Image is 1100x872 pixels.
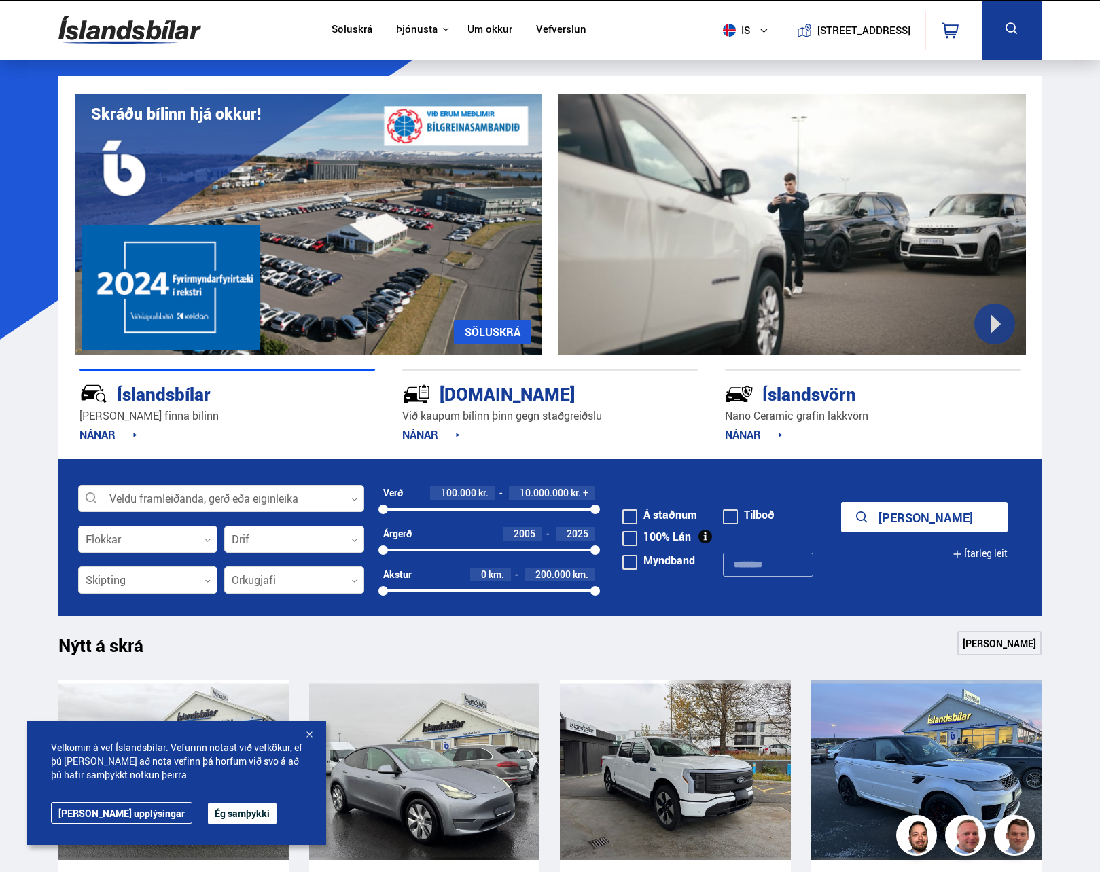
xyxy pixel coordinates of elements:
[79,380,108,408] img: JRvxyua_JYH6wB4c.svg
[79,381,327,405] div: Íslandsbílar
[725,381,972,405] div: Íslandsvörn
[478,488,489,498] span: kr.
[58,8,201,52] img: G0Ugv5HjCgRt.svg
[51,741,302,782] span: Velkomin á vef Íslandsbílar. Vefurinn notast við vefkökur, ef þú [PERSON_NAME] að nota vefinn þá ...
[467,23,512,37] a: Um okkur
[520,486,569,499] span: 10.000.000
[489,569,504,580] span: km.
[383,569,412,580] div: Akstur
[996,817,1037,858] img: FbJEzSuNWCJXmdc-.webp
[725,427,783,442] a: NÁNAR
[725,380,753,408] img: -Svtn6bYgwAsiwNX.svg
[51,802,192,824] a: [PERSON_NAME] upplýsingar
[402,381,650,405] div: [DOMAIN_NAME]
[725,408,1021,424] p: Nano Ceramic grafín lakkvörn
[823,24,906,36] button: [STREET_ADDRESS]
[535,568,571,581] span: 200.000
[383,488,403,498] div: Verð
[717,10,779,50] button: is
[571,488,581,498] span: kr.
[567,527,588,540] span: 2025
[396,23,438,36] button: Þjónusta
[383,528,412,539] div: Árgerð
[622,531,691,542] label: 100% Lán
[441,486,476,499] span: 100.000
[58,635,167,664] h1: Nýtt á skrá
[622,555,695,566] label: Myndband
[573,569,588,580] span: km.
[947,817,988,858] img: siFngHWaQ9KaOqBr.png
[723,24,736,37] img: svg+xml;base64,PHN2ZyB4bWxucz0iaHR0cDovL3d3dy53My5vcmcvMjAwMC9zdmciIHdpZHRoPSI1MTIiIGhlaWdodD0iNT...
[402,380,431,408] img: tr5P-W3DuiFaO7aO.svg
[454,320,531,344] a: SÖLUSKRÁ
[786,11,918,50] a: [STREET_ADDRESS]
[514,527,535,540] span: 2005
[957,631,1042,655] a: [PERSON_NAME]
[332,23,372,37] a: Söluskrá
[75,94,542,355] img: eKx6w-_Home_640_.png
[481,568,486,581] span: 0
[717,24,751,37] span: is
[723,509,775,520] label: Tilboð
[841,502,1008,532] button: [PERSON_NAME]
[622,509,697,520] label: Á staðnum
[402,427,460,442] a: NÁNAR
[536,23,586,37] a: Vefverslun
[583,488,588,498] span: +
[402,408,698,424] p: Við kaupum bílinn þinn gegn staðgreiðslu
[91,105,261,123] h1: Skráðu bílinn hjá okkur!
[79,408,375,424] p: [PERSON_NAME] finna bílinn
[898,817,939,858] img: nhp88E3Fdnt1Opn2.png
[953,539,1008,569] button: Ítarleg leit
[79,427,137,442] a: NÁNAR
[208,803,277,824] button: Ég samþykki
